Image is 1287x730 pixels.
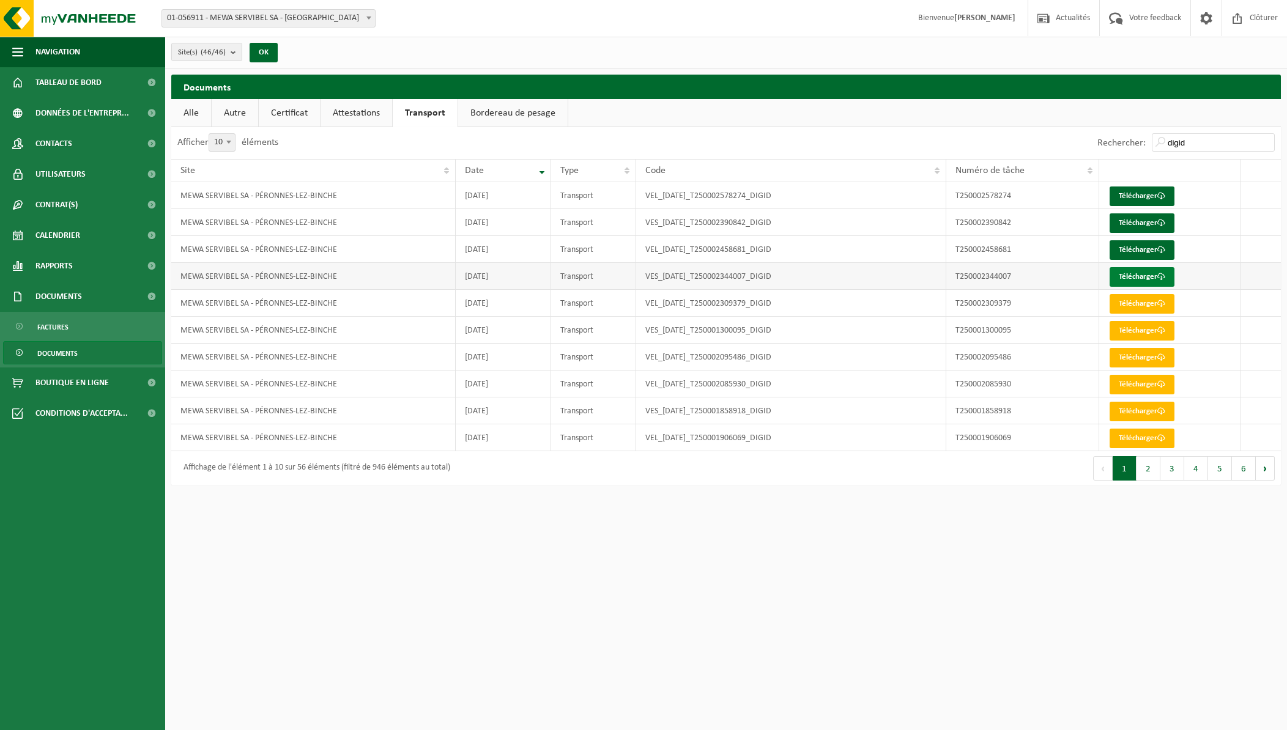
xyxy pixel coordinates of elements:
[456,317,551,344] td: [DATE]
[946,344,1099,371] td: T250002095486
[1110,186,1174,206] a: Télécharger
[1137,456,1160,481] button: 2
[37,315,69,339] span: Factures
[171,424,456,451] td: MEWA SERVIBEL SA - PÉRONNES-LEZ-BINCHE
[946,236,1099,263] td: T250002458681
[551,236,636,263] td: Transport
[551,317,636,344] td: Transport
[1110,294,1174,314] a: Télécharger
[954,13,1015,23] strong: [PERSON_NAME]
[1160,456,1184,481] button: 3
[250,43,278,62] button: OK
[35,398,128,429] span: Conditions d'accepta...
[1110,240,1174,260] a: Télécharger
[171,209,456,236] td: MEWA SERVIBEL SA - PÉRONNES-LEZ-BINCHE
[551,371,636,397] td: Transport
[171,397,456,424] td: MEWA SERVIBEL SA - PÉRONNES-LEZ-BINCHE
[636,371,946,397] td: VEL_[DATE]_T250002085930_DIGID
[171,317,456,344] td: MEWA SERVIBEL SA - PÉRONNES-LEZ-BINCHE
[1110,402,1174,421] a: Télécharger
[212,99,258,127] a: Autre
[178,43,226,62] span: Site(s)
[946,371,1099,397] td: T250002085930
[162,10,375,27] span: 01-056911 - MEWA SERVIBEL SA - PÉRONNES-LEZ-BINCHE
[259,99,320,127] a: Certificat
[1184,456,1208,481] button: 4
[177,138,278,147] label: Afficher éléments
[946,182,1099,209] td: T250002578274
[551,182,636,209] td: Transport
[456,424,551,451] td: [DATE]
[456,209,551,236] td: [DATE]
[177,457,450,479] div: Affichage de l'élément 1 à 10 sur 56 éléments (filtré de 946 éléments au total)
[35,220,80,251] span: Calendrier
[1110,267,1174,287] a: Télécharger
[1256,456,1275,481] button: Next
[35,190,78,220] span: Contrat(s)
[636,317,946,344] td: VES_[DATE]_T250001300095_DIGID
[551,290,636,317] td: Transport
[35,128,72,159] span: Contacts
[35,98,129,128] span: Données de l'entrepr...
[456,344,551,371] td: [DATE]
[1093,456,1113,481] button: Previous
[458,99,568,127] a: Bordereau de pesage
[456,263,551,290] td: [DATE]
[551,424,636,451] td: Transport
[3,341,162,364] a: Documents
[209,134,235,151] span: 10
[946,209,1099,236] td: T250002390842
[171,236,456,263] td: MEWA SERVIBEL SA - PÉRONNES-LEZ-BINCHE
[171,99,211,127] a: Alle
[171,263,456,290] td: MEWA SERVIBEL SA - PÉRONNES-LEZ-BINCHE
[551,209,636,236] td: Transport
[1110,213,1174,233] a: Télécharger
[636,209,946,236] td: VES_[DATE]_T250002390842_DIGID
[1232,456,1256,481] button: 6
[161,9,376,28] span: 01-056911 - MEWA SERVIBEL SA - PÉRONNES-LEZ-BINCHE
[636,263,946,290] td: VES_[DATE]_T250002344007_DIGID
[955,166,1025,175] span: Numéro de tâche
[171,290,456,317] td: MEWA SERVIBEL SA - PÉRONNES-LEZ-BINCHE
[636,344,946,371] td: VEL_[DATE]_T250002095486_DIGID
[946,424,1099,451] td: T250001906069
[171,43,242,61] button: Site(s)(46/46)
[171,182,456,209] td: MEWA SERVIBEL SA - PÉRONNES-LEZ-BINCHE
[35,67,102,98] span: Tableau de bord
[636,424,946,451] td: VEL_[DATE]_T250001906069_DIGID
[37,342,78,365] span: Documents
[35,281,82,312] span: Documents
[636,397,946,424] td: VES_[DATE]_T250001858918_DIGID
[171,75,1281,98] h2: Documents
[946,290,1099,317] td: T250002309379
[171,344,456,371] td: MEWA SERVIBEL SA - PÉRONNES-LEZ-BINCHE
[1208,456,1232,481] button: 5
[1110,429,1174,448] a: Télécharger
[946,263,1099,290] td: T250002344007
[465,166,484,175] span: Date
[393,99,458,127] a: Transport
[35,37,80,67] span: Navigation
[946,317,1099,344] td: T250001300095
[636,290,946,317] td: VEL_[DATE]_T250002309379_DIGID
[551,397,636,424] td: Transport
[456,290,551,317] td: [DATE]
[636,236,946,263] td: VEL_[DATE]_T250002458681_DIGID
[1097,138,1146,148] label: Rechercher:
[1110,375,1174,394] a: Télécharger
[35,251,73,281] span: Rapports
[456,182,551,209] td: [DATE]
[321,99,392,127] a: Attestations
[1110,321,1174,341] a: Télécharger
[171,371,456,397] td: MEWA SERVIBEL SA - PÉRONNES-LEZ-BINCHE
[3,315,162,338] a: Factures
[645,166,666,175] span: Code
[35,367,109,398] span: Boutique en ligne
[456,236,551,263] td: [DATE]
[35,159,86,190] span: Utilisateurs
[1110,348,1174,367] a: Télécharger
[201,48,226,56] count: (46/46)
[180,166,195,175] span: Site
[456,371,551,397] td: [DATE]
[551,344,636,371] td: Transport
